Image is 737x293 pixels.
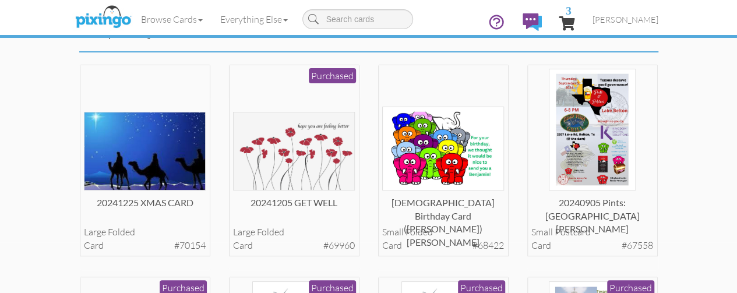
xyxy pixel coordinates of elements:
[174,239,206,252] span: #70154
[323,239,355,252] span: #69960
[531,196,653,220] div: 20240905 Pints: [GEOGRAPHIC_DATA][PERSON_NAME]
[72,3,134,32] img: pixingo logo
[84,196,206,220] div: 20241225 XMAS CARD
[233,112,355,190] img: 124774-1-1733434364829-8bdd0819811961de-qa.jpg
[531,239,653,252] div: card
[302,9,413,29] input: Search cards
[309,68,356,84] div: Purchased
[472,239,504,252] span: #68422
[84,239,206,252] div: card
[84,226,106,238] span: large
[593,15,658,24] span: [PERSON_NAME]
[405,226,433,238] span: folded
[233,239,355,252] div: card
[257,226,284,238] span: folded
[584,5,667,34] a: [PERSON_NAME]
[622,239,653,252] span: #67558
[559,5,575,40] a: 3
[84,112,206,190] img: 125087-1-1733767233714-a15a077f0b5ae59c-qa.jpg
[382,196,504,220] div: [DEMOGRAPHIC_DATA] Birthday Card ([PERSON_NAME]) [PERSON_NAME]
[523,13,542,31] img: comments.svg
[555,226,591,238] span: postcard
[382,239,504,252] div: card
[132,5,211,34] a: Browse Cards
[382,107,504,190] img: 121662-1-1727460034788-f4c83b0f2d0bd9ec-qa.jpg
[233,196,355,220] div: 20241205 GET WELL
[566,5,572,16] span: 3
[211,5,297,34] a: Everything Else
[108,226,135,238] span: folded
[531,226,553,238] span: small
[549,69,635,190] img: 119685-1-1723651937862-71849303a12775ab-qa.jpg
[233,226,255,238] span: large
[382,226,404,238] span: small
